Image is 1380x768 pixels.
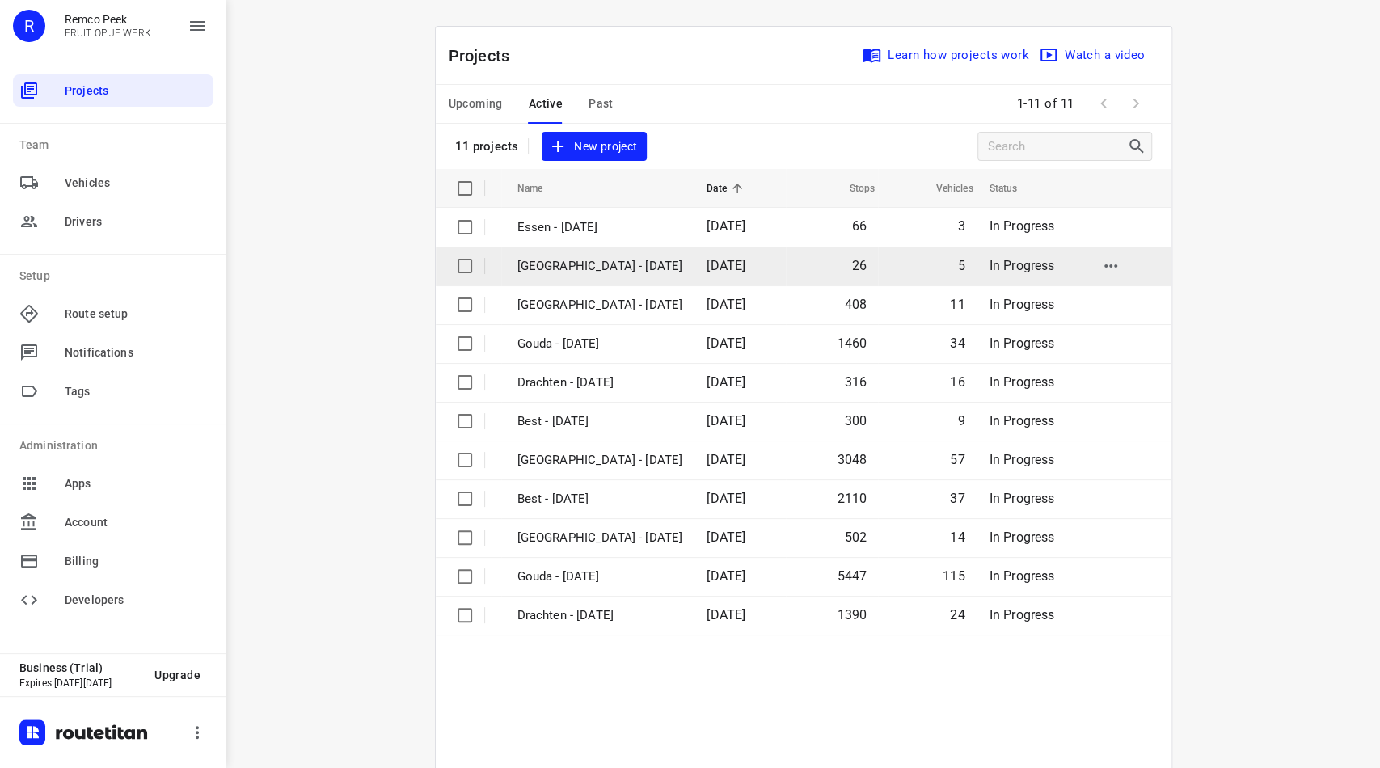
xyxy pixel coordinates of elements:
[838,607,867,622] span: 1390
[957,413,964,428] span: 9
[19,268,213,285] p: Setup
[13,10,45,42] div: R
[517,412,683,431] p: Best - [DATE]
[449,94,503,114] span: Upcoming
[707,530,745,545] span: [DATE]
[449,44,523,68] p: Projects
[990,568,1055,584] span: In Progress
[13,167,213,199] div: Vehicles
[950,452,964,467] span: 57
[990,179,1039,198] span: Status
[707,179,748,198] span: Date
[65,475,207,492] span: Apps
[517,296,683,314] p: [GEOGRAPHIC_DATA] - [DATE]
[950,374,964,390] span: 16
[154,669,200,681] span: Upgrade
[13,74,213,107] div: Projects
[950,335,964,351] span: 34
[13,297,213,330] div: Route setup
[65,27,151,39] p: FRUIT OP JE WERK
[65,13,151,26] p: Remco Peek
[707,374,745,390] span: [DATE]
[65,306,207,323] span: Route setup
[65,213,207,230] span: Drivers
[13,205,213,238] div: Drivers
[845,530,867,545] span: 502
[65,383,207,400] span: Tags
[838,335,867,351] span: 1460
[845,413,867,428] span: 300
[988,134,1127,159] input: Search projects
[517,606,683,625] p: Drachten - Monday
[141,660,213,690] button: Upgrade
[65,592,207,609] span: Developers
[65,553,207,570] span: Billing
[529,94,563,114] span: Active
[950,297,964,312] span: 11
[990,491,1055,506] span: In Progress
[838,491,867,506] span: 2110
[990,452,1055,467] span: In Progress
[707,452,745,467] span: [DATE]
[829,179,876,198] span: Stops
[517,335,683,353] p: Gouda - [DATE]
[852,218,867,234] span: 66
[990,297,1055,312] span: In Progress
[707,297,745,312] span: [DATE]
[19,661,141,674] p: Business (Trial)
[13,506,213,538] div: Account
[950,491,964,506] span: 37
[950,607,964,622] span: 24
[838,452,867,467] span: 3048
[990,335,1055,351] span: In Progress
[707,491,745,506] span: [DATE]
[990,374,1055,390] span: In Progress
[13,584,213,616] div: Developers
[914,179,973,198] span: Vehicles
[13,336,213,369] div: Notifications
[845,374,867,390] span: 316
[852,258,867,273] span: 26
[13,545,213,577] div: Billing
[1087,87,1120,120] span: Previous Page
[990,218,1055,234] span: In Progress
[707,607,745,622] span: [DATE]
[845,297,867,312] span: 408
[1120,87,1152,120] span: Next Page
[517,179,564,198] span: Name
[517,373,683,392] p: Drachten - [DATE]
[707,413,745,428] span: [DATE]
[455,139,519,154] p: 11 projects
[990,413,1055,428] span: In Progress
[19,437,213,454] p: Administration
[517,490,683,508] p: Best - Monday
[943,568,965,584] span: 115
[517,218,683,237] p: Essen - [DATE]
[517,529,683,547] p: Antwerpen - Monday
[65,175,207,192] span: Vehicles
[517,568,683,586] p: Gouda - Monday
[1011,87,1081,121] span: 1-11 of 11
[707,335,745,351] span: [DATE]
[838,568,867,584] span: 5447
[13,375,213,407] div: Tags
[990,258,1055,273] span: In Progress
[19,677,141,689] p: Expires [DATE][DATE]
[65,344,207,361] span: Notifications
[551,137,637,157] span: New project
[990,530,1055,545] span: In Progress
[65,82,207,99] span: Projects
[707,568,745,584] span: [DATE]
[589,94,614,114] span: Past
[950,530,964,545] span: 14
[542,132,647,162] button: New project
[957,218,964,234] span: 3
[707,218,745,234] span: [DATE]
[13,467,213,500] div: Apps
[517,257,683,276] p: [GEOGRAPHIC_DATA] - [DATE]
[65,514,207,531] span: Account
[707,258,745,273] span: [DATE]
[1127,137,1151,156] div: Search
[990,607,1055,622] span: In Progress
[957,258,964,273] span: 5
